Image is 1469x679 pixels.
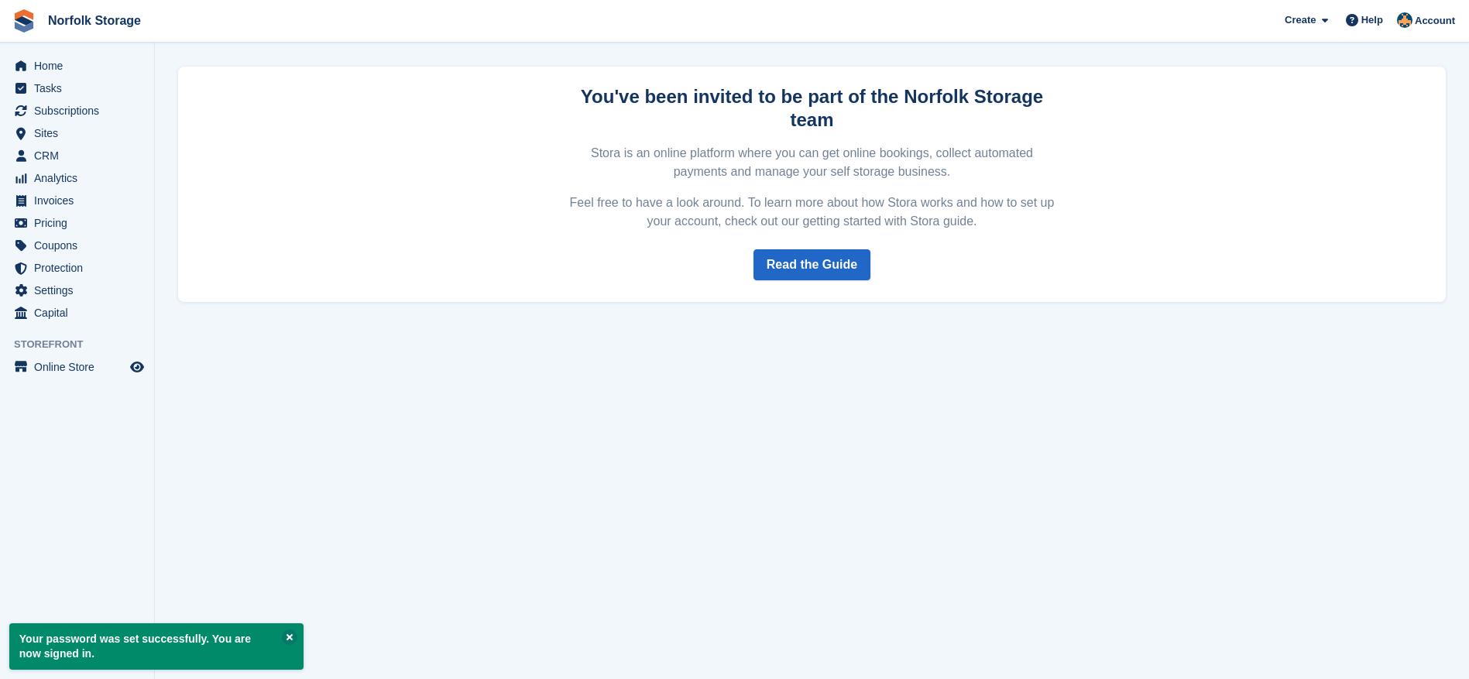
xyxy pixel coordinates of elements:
[568,194,1057,231] p: Feel free to have a look around. To learn more about how Stora works and how to set up your accou...
[8,279,146,301] a: menu
[34,302,127,324] span: Capital
[8,122,146,144] a: menu
[753,249,870,280] a: Read the Guide
[8,55,146,77] a: menu
[8,235,146,256] a: menu
[12,9,36,33] img: stora-icon-8386f47178a22dfd0bd8f6a31ec36ba5ce8667c1dd55bd0f319d3a0aa187defe.svg
[581,86,1043,130] strong: You've been invited to be part of the Norfolk Storage team
[8,100,146,122] a: menu
[8,77,146,99] a: menu
[34,190,127,211] span: Invoices
[8,212,146,234] a: menu
[8,190,146,211] a: menu
[34,356,127,378] span: Online Store
[14,337,154,352] span: Storefront
[1285,12,1316,28] span: Create
[8,302,146,324] a: menu
[34,77,127,99] span: Tasks
[42,8,147,33] a: Norfolk Storage
[34,235,127,256] span: Coupons
[34,122,127,144] span: Sites
[34,279,127,301] span: Settings
[8,145,146,166] a: menu
[34,145,127,166] span: CRM
[1361,12,1383,28] span: Help
[128,358,146,376] a: Preview store
[34,167,127,189] span: Analytics
[1397,12,1412,28] img: Hayley Pink
[568,144,1057,181] p: Stora is an online platform where you can get online bookings, collect automated payments and man...
[34,100,127,122] span: Subscriptions
[34,257,127,279] span: Protection
[1415,13,1455,29] span: Account
[8,167,146,189] a: menu
[8,356,146,378] a: menu
[34,212,127,234] span: Pricing
[34,55,127,77] span: Home
[9,623,304,670] p: Your password was set successfully. You are now signed in.
[8,257,146,279] a: menu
